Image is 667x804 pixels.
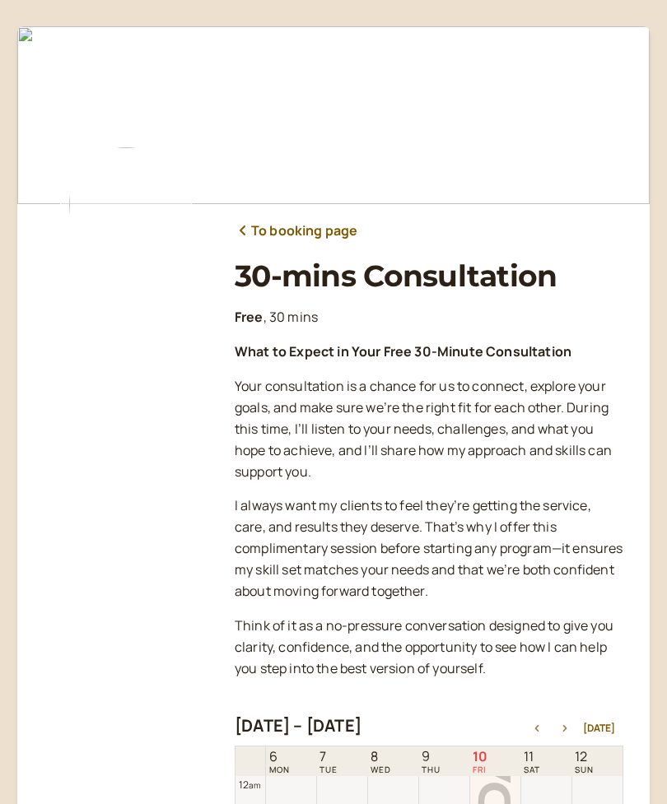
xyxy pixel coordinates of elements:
p: , 30 mins [235,307,623,328]
a: To booking page [235,221,357,242]
div: 12 [239,777,261,792]
span: 7 [320,749,338,764]
span: FRI [473,764,487,774]
span: am [249,779,260,791]
p: Your consultation is a chance for us to connect, explore your goals, and make sure we’re the righ... [235,376,623,483]
span: 10 [473,749,487,764]
span: WED [371,764,391,774]
b: Free [235,308,264,326]
span: 9 [422,749,441,764]
span: 8 [371,749,391,764]
span: TUE [320,764,338,774]
a: October 12, 2025 [571,747,597,776]
a: October 8, 2025 [367,747,394,776]
p: Think of it as a no-pressure conversation designed to give you clarity, confidence, and the oppor... [235,616,623,680]
a: October 10, 2025 [469,747,491,776]
p: I always want my clients to feel they’re getting the service, care, and results they deserve. Tha... [235,495,623,602]
a: October 11, 2025 [520,747,543,776]
h1: 30-mins Consultation [235,258,623,294]
span: MON [269,764,290,774]
h2: [DATE] – [DATE] [235,716,361,736]
span: 6 [269,749,290,764]
span: SAT [524,764,540,774]
span: SUN [575,764,594,774]
a: October 7, 2025 [316,747,341,776]
strong: What to Expect in Your Free 30-Minute Consultation [235,342,571,360]
span: THU [422,764,441,774]
a: October 9, 2025 [418,747,444,776]
a: October 6, 2025 [266,747,293,776]
span: 11 [524,749,540,764]
button: [DATE] [583,723,615,734]
span: 12 [575,749,594,764]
